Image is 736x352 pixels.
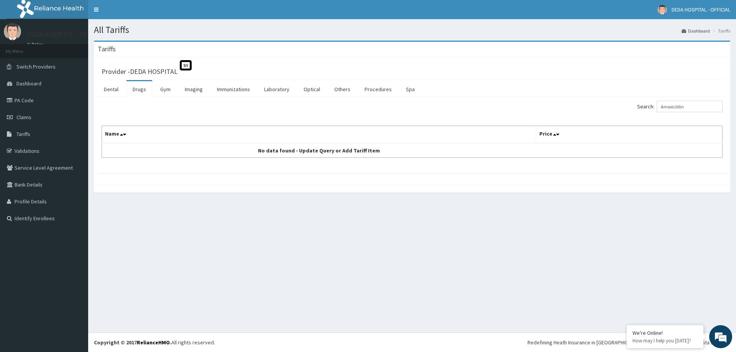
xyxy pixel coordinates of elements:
[102,68,177,75] h3: Provider - DEDA HOSPITAL
[137,339,170,346] a: RelianceHMO
[328,81,356,97] a: Others
[94,25,730,35] h1: All Tariffs
[358,81,398,97] a: Procedures
[527,339,730,346] div: Redefining Heath Insurance in [GEOGRAPHIC_DATA] using Telemedicine and Data Science!
[672,6,730,13] span: DEDA HOSPITAL - OFFICIAL
[180,60,192,70] span: St
[657,101,723,112] input: Search:
[400,81,421,97] a: Spa
[632,329,698,336] div: We're Online!
[16,114,31,121] span: Claims
[94,339,171,346] strong: Copyright © 2017 .
[297,81,326,97] a: Optical
[657,5,667,15] img: User Image
[637,101,723,112] label: Search:
[16,63,56,70] span: Switch Providers
[4,23,21,40] img: User Image
[98,46,116,52] h3: Tariffs
[258,81,296,97] a: Laboratory
[98,81,125,97] a: Dental
[88,332,736,352] footer: All rights reserved.
[536,126,723,144] th: Price
[711,28,730,34] li: Tariffs
[27,31,106,38] p: DEDA HOSPITAL - OFFICIAL
[127,81,152,97] a: Drugs
[632,337,698,344] p: How may I help you today?
[27,42,45,47] a: Online
[16,131,30,138] span: Tariffs
[16,80,41,87] span: Dashboard
[682,28,710,34] a: Dashboard
[102,143,536,158] td: No data found - Update Query or Add Tariff Item
[154,81,177,97] a: Gym
[102,126,536,144] th: Name
[211,81,256,97] a: Immunizations
[179,81,209,97] a: Imaging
